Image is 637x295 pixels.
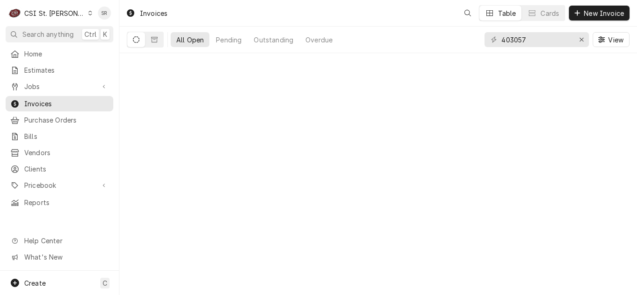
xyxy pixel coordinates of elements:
input: Keyword search [501,32,571,47]
div: CSI St. Louis's Avatar [8,7,21,20]
a: Invoices [6,96,113,111]
a: Go to Jobs [6,79,113,94]
span: Create [24,279,46,287]
span: Home [24,49,109,59]
div: C [8,7,21,20]
span: Purchase Orders [24,115,109,125]
span: Invoices [24,99,109,109]
div: Pending [216,35,242,45]
a: Vendors [6,145,113,160]
span: K [103,29,107,39]
span: Search anything [22,29,74,39]
div: CSI St. [PERSON_NAME] [24,8,85,18]
a: Home [6,46,113,62]
div: Overdue [305,35,332,45]
span: Bills [24,131,109,141]
a: Bills [6,129,113,144]
span: View [606,35,625,45]
button: Erase input [574,32,589,47]
button: Open search [460,6,475,21]
span: Help Center [24,236,108,246]
span: Ctrl [84,29,97,39]
a: Clients [6,161,113,177]
span: Vendors [24,148,109,158]
div: Cards [540,8,559,18]
button: New Invoice [569,6,630,21]
span: Reports [24,198,109,207]
span: Pricebook [24,180,95,190]
div: SR [98,7,111,20]
button: Search anythingCtrlK [6,26,113,42]
a: Go to Pricebook [6,178,113,193]
span: Jobs [24,82,95,91]
a: Reports [6,195,113,210]
div: Table [498,8,516,18]
a: Go to Help Center [6,233,113,248]
a: Purchase Orders [6,112,113,128]
span: New Invoice [582,8,626,18]
span: Clients [24,164,109,174]
div: Outstanding [254,35,293,45]
a: Go to What's New [6,249,113,265]
div: Stephani Roth's Avatar [98,7,111,20]
a: Estimates [6,62,113,78]
span: Estimates [24,65,109,75]
div: All Open [176,35,204,45]
span: C [103,278,107,288]
span: What's New [24,252,108,262]
button: View [593,32,630,47]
